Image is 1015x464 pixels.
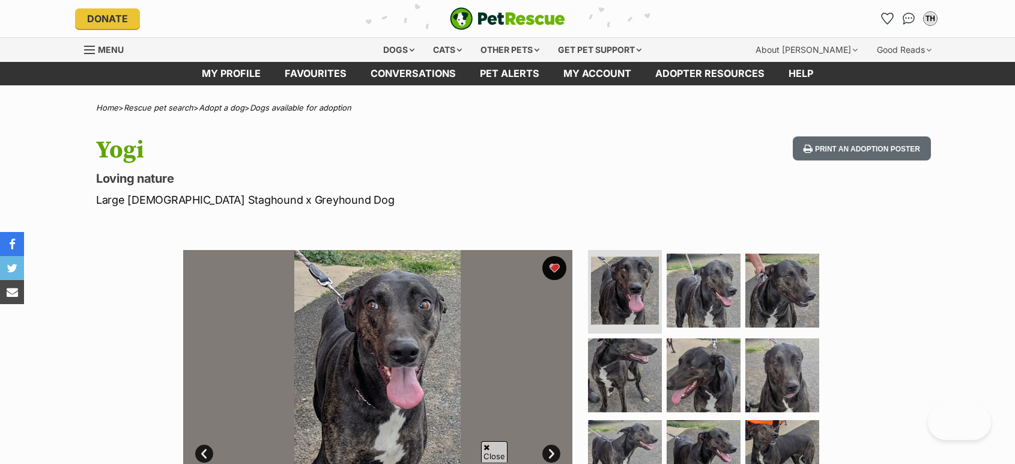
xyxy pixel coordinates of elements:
[481,441,507,462] span: Close
[542,445,560,463] a: Next
[199,103,244,112] a: Adopt a dog
[96,170,604,187] p: Loving nature
[745,254,819,328] img: Photo of Yogi
[877,9,897,28] a: Favourites
[359,62,468,85] a: conversations
[868,38,940,62] div: Good Reads
[777,62,825,85] a: Help
[273,62,359,85] a: Favourites
[643,62,777,85] a: Adopter resources
[747,38,866,62] div: About [PERSON_NAME]
[250,103,351,112] a: Dogs available for adoption
[542,256,566,280] button: favourite
[425,38,470,62] div: Cats
[667,338,741,412] img: Photo of Yogi
[195,445,213,463] a: Prev
[588,338,662,412] img: Photo of Yogi
[793,136,931,161] button: Print an adoption poster
[96,103,118,112] a: Home
[921,9,940,28] button: My account
[551,62,643,85] a: My account
[450,7,565,30] a: PetRescue
[591,257,659,325] img: Photo of Yogi
[928,404,991,440] iframe: Help Scout Beacon - Open
[124,103,193,112] a: Rescue pet search
[877,9,940,28] ul: Account quick links
[450,7,565,30] img: logo-e224e6f780fb5917bec1dbf3a21bbac754714ae5b6737aabdf751b685950b380.svg
[899,9,918,28] a: Conversations
[84,38,132,60] a: Menu
[468,62,551,85] a: Pet alerts
[745,338,819,412] img: Photo of Yogi
[96,192,604,208] p: Large [DEMOGRAPHIC_DATA] Staghound x Greyhound Dog
[550,38,650,62] div: Get pet support
[96,136,604,164] h1: Yogi
[924,13,936,25] div: TH
[375,38,423,62] div: Dogs
[66,103,949,112] div: > > >
[667,254,741,328] img: Photo of Yogi
[190,62,273,85] a: My profile
[98,44,124,55] span: Menu
[903,13,915,25] img: chat-41dd97257d64d25036548639549fe6c8038ab92f7586957e7f3b1b290dea8141.svg
[472,38,548,62] div: Other pets
[75,8,140,29] a: Donate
